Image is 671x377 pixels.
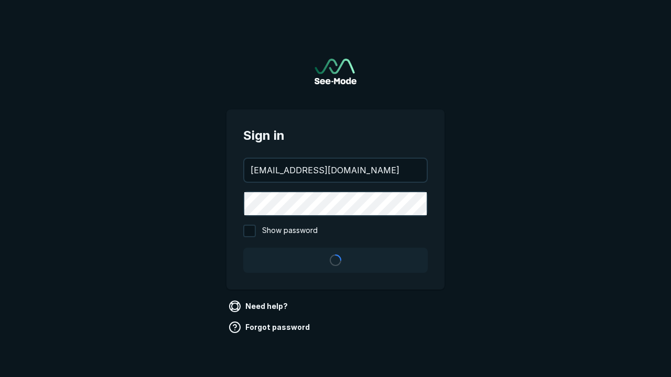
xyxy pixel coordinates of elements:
a: Go to sign in [315,59,356,84]
input: your@email.com [244,159,427,182]
span: Sign in [243,126,428,145]
a: Need help? [226,298,292,315]
span: Show password [262,225,318,237]
img: See-Mode Logo [315,59,356,84]
a: Forgot password [226,319,314,336]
